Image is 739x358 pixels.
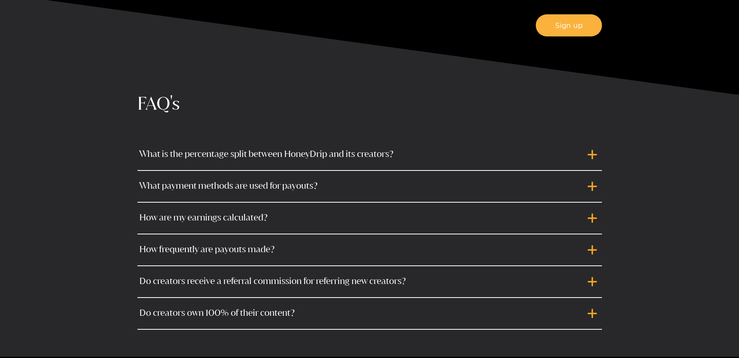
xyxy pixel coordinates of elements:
h3: Do creators own 100% of their content? [139,308,581,317]
h3: What is the percentage split between HoneyDrip and its creators? [139,149,581,158]
h2: FAQ's [137,95,602,112]
h3: How frequently are payouts made? [139,244,581,254]
h3: Do creators receive a referral commission for referring new creators? [139,276,581,286]
button: Sign up [536,14,602,37]
h3: How are my earnings calculated? [139,212,581,222]
h3: What payment methods are used for payouts? [139,181,581,190]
